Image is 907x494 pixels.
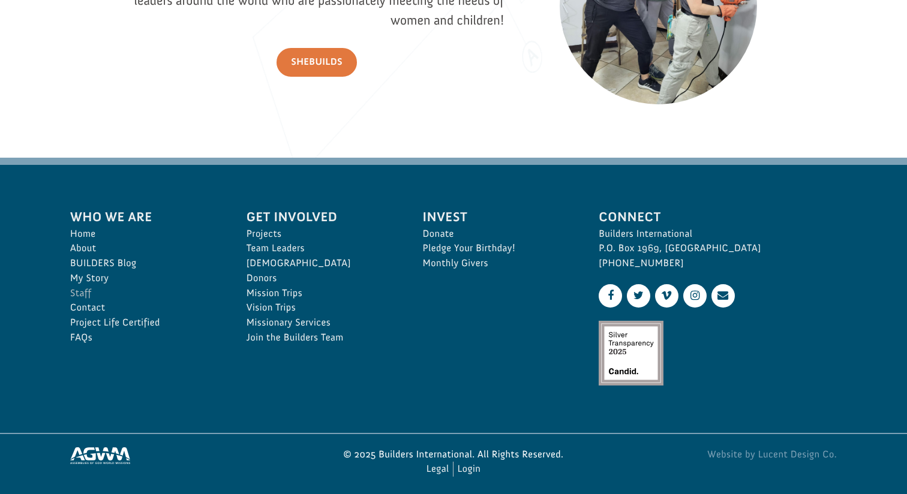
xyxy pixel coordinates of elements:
a: SheBUILDS [277,48,357,77]
a: Projects [247,227,397,242]
a: Contact Us [711,284,735,308]
img: Silver Transparency Rating for 2025 by Candid [599,321,663,385]
a: Monthly Givers [423,256,573,271]
a: BUILDERS Blog [70,256,220,271]
img: US.png [22,48,30,56]
a: Pledge Your Birthday! [423,241,573,256]
a: Instagram [683,284,707,308]
a: Team Leaders [247,241,397,256]
a: Twitter [627,284,650,308]
div: to [22,37,165,46]
strong: Builders International [28,37,101,46]
a: Home [70,227,220,242]
img: Assemblies of God World Missions [70,447,130,464]
span: Invest [423,207,573,227]
a: Missionary Services [247,315,397,330]
a: Donors [247,271,397,286]
p: Builders International P.O. Box 1969, [GEOGRAPHIC_DATA] [PHONE_NUMBER] [599,227,837,271]
a: Contact [70,300,220,315]
a: Staff [70,286,220,301]
span: Tulsa , [GEOGRAPHIC_DATA] [32,48,122,56]
a: [DEMOGRAPHIC_DATA] [247,256,397,271]
p: © 2025 Builders International. All Rights Reserved. [329,447,579,462]
a: Donate [423,227,573,242]
a: Join the Builders Team [247,330,397,345]
div: [PERSON_NAME] &Faith G. donated $100 [22,12,165,36]
span: Get Involved [247,207,397,227]
span: Connect [599,207,837,227]
a: FAQs [70,330,220,345]
a: Vimeo [655,284,678,308]
a: Website by Lucent Design Co. [587,447,837,462]
a: Legal [427,462,449,477]
a: About [70,241,220,256]
img: emoji thumbsUp [88,25,97,35]
button: Donate [170,24,223,46]
span: Who We Are [70,207,220,227]
a: My Story [70,271,220,286]
a: Login [457,462,480,477]
a: Project Life Certified [70,315,220,330]
a: Mission Trips [247,286,397,301]
a: Vision Trips [247,300,397,315]
a: Facebook [599,284,622,308]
